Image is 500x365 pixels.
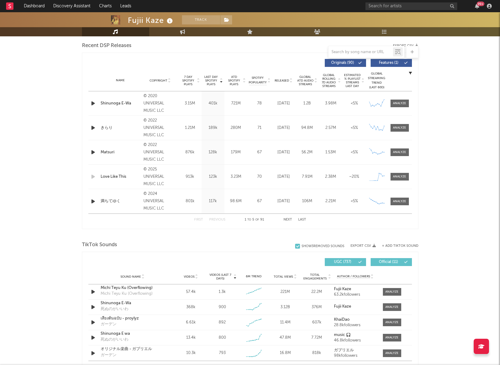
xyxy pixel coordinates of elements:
[320,100,341,107] div: 3.98M
[376,244,418,248] button: + Add TikTok Sound
[249,100,270,107] div: 78
[375,61,403,65] span: Features ( 1 )
[302,244,344,248] div: Show 3 Removed Sounds
[101,337,128,343] div: 死ぬのがいいわ
[226,75,242,86] span: ATD Spotify Plays
[184,275,194,279] span: Videos
[249,174,270,180] div: 70
[219,319,226,326] div: 892
[271,289,299,295] div: 221M
[101,300,165,306] a: Shinunoga E-Wa
[180,174,200,180] div: 913k
[101,78,141,83] div: Name
[101,125,141,131] div: きらり
[101,149,141,155] a: Matsuri
[143,117,177,139] div: © 2022 UNIVERSAL MUSIC LLC
[177,335,205,341] div: 13.4k
[249,198,270,204] div: 67
[320,125,341,131] div: 2.57M
[150,79,167,82] span: Copyright
[101,174,141,180] div: Love Like This
[82,42,131,49] span: Recent DSP Releases
[302,304,331,310] div: 376M
[238,216,271,224] div: 1 5 91
[334,293,376,297] div: 63.2k followers
[375,260,403,264] span: Official ( 11 )
[101,306,128,312] div: 死ぬのがいいわ
[334,318,350,322] strong: KhaiDao
[325,59,366,67] button: Originals(90)
[180,100,200,107] div: 3.15M
[143,190,177,212] div: © 2024 UNIVERSAL MUSIC LLC
[297,198,317,204] div: 106M
[334,287,376,291] a: Fujii Kaze
[334,333,376,337] a: music 🎧
[203,174,223,180] div: 123k
[82,241,117,249] span: TikTok Sounds
[226,125,246,131] div: 280M
[350,244,376,248] button: Export CSV
[177,350,205,356] div: 10.3k
[128,15,174,25] div: Fujii Kaze
[302,289,331,295] div: 22.2M
[274,275,293,279] span: Total Views
[143,166,177,188] div: © 2025 UNIVERSAL MUSIC LLC
[273,149,294,155] div: [DATE]
[208,273,233,280] span: Videos (last 7 days)
[209,218,225,221] button: Previous
[320,149,341,155] div: 1.53M
[143,141,177,163] div: © 2022 UNIVERSAL MUSIC LLC
[271,304,299,310] div: 3.12B
[344,174,365,180] div: ~ 20 %
[101,316,165,322] a: เสียงต้นฉบับ - proylyz
[344,73,361,88] span: Estimated % Playlist Streams Last Day
[382,244,418,248] button: + Add TikTok Sound
[219,289,226,295] div: 1.3k
[226,149,246,155] div: 179M
[203,75,219,86] span: Last Day Spotify Plays
[328,50,393,55] input: Search by song name or URL
[297,174,317,180] div: 7.91M
[334,348,376,352] a: ガブリエル
[302,335,331,341] div: 7.72M
[177,289,205,295] div: 57.4k
[101,321,117,327] div: ガーデン
[393,44,418,48] button: Export CSV
[219,335,226,341] div: 800
[297,100,317,107] div: 1.2B
[143,93,177,115] div: © 2020 UNIVERSAL MUSIC LLC
[249,76,267,85] span: Spotify Popularity
[180,149,200,155] div: 876k
[226,174,246,180] div: 3.23M
[334,348,354,352] strong: ガブリエル
[101,346,165,352] a: オリジナル楽曲 - ガブリエル
[302,319,331,326] div: 607k
[273,198,294,204] div: [DATE]
[371,258,412,266] button: Official(11)
[203,100,223,107] div: 401k
[302,273,327,280] span: Total Engagements
[101,198,141,204] a: 満ちてゆく
[334,354,376,358] div: 98k followers
[101,291,153,297] div: Michi Teyu Ku (Overflowing)
[297,149,317,155] div: 56.2M
[337,275,370,279] span: Author / Followers
[120,275,141,279] span: Sound Name
[320,73,337,88] span: Global Rolling 7D Audio Streams
[255,218,259,221] span: of
[203,198,223,204] div: 117k
[334,338,376,343] div: 46.8k followers
[271,350,299,356] div: 16.8M
[344,149,365,155] div: <5%
[101,100,141,107] a: Shinunoga E-Wa
[239,274,268,279] div: 6M Trend
[180,125,200,131] div: 1.21M
[101,331,165,337] div: Shinunoga E wa
[344,198,365,204] div: <5%
[368,71,386,90] div: Global Streaming Trend (Last 60D)
[273,125,294,131] div: [DATE]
